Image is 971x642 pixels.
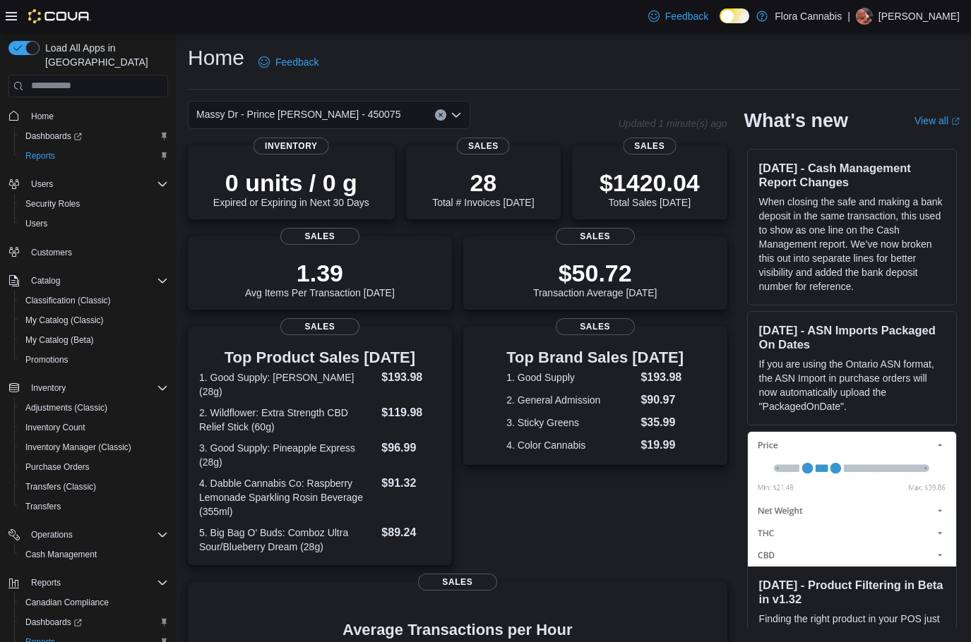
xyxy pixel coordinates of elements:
[25,481,96,492] span: Transfers (Classic)
[14,477,174,497] button: Transfers (Classic)
[20,215,168,232] span: Users
[3,525,174,545] button: Operations
[665,9,708,23] span: Feedback
[25,295,111,306] span: Classification (Classic)
[14,398,174,418] button: Adjustments (Classic)
[14,418,174,437] button: Inventory Count
[25,150,55,162] span: Reports
[20,478,168,495] span: Transfers (Classic)
[280,228,359,245] span: Sales
[25,131,82,142] span: Dashboards
[641,437,684,454] dd: $19.99
[506,370,635,384] dt: 1. Good Supply
[759,323,945,351] h3: [DATE] - ASN Imports Packaged On Dates
[199,476,376,519] dt: 4. Dabble Cannabis Co: Raspberry Lemonade Sparkling Rosin Beverage (355ml)
[280,318,359,335] span: Sales
[25,354,68,365] span: Promotions
[20,546,168,563] span: Cash Management
[25,334,94,346] span: My Catalog (Beta)
[199,406,376,434] dt: 2. Wildflower: Extra Strength CBD Relief Stick (60g)
[25,244,78,261] a: Customers
[432,169,534,197] p: 28
[14,214,174,234] button: Users
[856,8,873,25] div: Claire Godbout
[600,169,700,197] p: $1420.04
[20,419,168,436] span: Inventory Count
[25,315,104,326] span: My Catalog (Classic)
[759,357,945,413] p: If you are using the Ontario ASN format, the ASN Import in purchase orders will now automatically...
[20,332,100,349] a: My Catalog (Beta)
[20,399,113,416] a: Adjustments (Classic)
[31,529,73,540] span: Operations
[14,310,174,330] button: My Catalog (Classic)
[20,332,168,349] span: My Catalog (Beta)
[20,459,95,476] a: Purchase Orders
[3,573,174,593] button: Reports
[253,48,324,76] a: Feedback
[744,109,848,132] h2: What's new
[199,622,716,638] h4: Average Transactions per Hour
[31,382,66,394] span: Inventory
[25,380,71,396] button: Inventory
[20,195,85,212] a: Security Roles
[20,594,114,611] a: Canadian Compliance
[20,594,168,611] span: Canadian Compliance
[381,475,440,492] dd: $91.32
[25,574,168,591] span: Reports
[199,349,441,366] h3: Top Product Sales [DATE]
[641,392,684,408] dd: $90.97
[20,312,168,329] span: My Catalog (Classic)
[213,169,369,208] div: Expired or Expiring in Next 30 Days
[25,272,168,289] span: Catalog
[25,442,131,453] span: Inventory Manager (Classic)
[25,526,78,543] button: Operations
[31,577,61,588] span: Reports
[25,108,59,125] a: Home
[31,178,53,190] span: Users
[506,416,635,430] dt: 3. Sticky Greens
[556,318,635,335] span: Sales
[759,195,945,293] p: When closing the safe and making a bank deposit in the same transaction, this used to show as one...
[3,106,174,126] button: Home
[245,259,395,287] p: 1.39
[14,330,174,350] button: My Catalog (Beta)
[20,351,74,368] a: Promotions
[14,146,174,166] button: Reports
[25,422,85,433] span: Inventory Count
[20,351,168,368] span: Promotions
[506,393,635,407] dt: 2. General Admission
[3,378,174,398] button: Inventory
[20,546,102,563] a: Cash Management
[20,147,168,164] span: Reports
[25,107,168,125] span: Home
[14,194,174,214] button: Security Roles
[618,118,727,129] p: Updated 1 minute(s) ago
[20,399,168,416] span: Adjustments (Classic)
[14,612,174,632] a: Dashboards
[25,176,168,193] span: Users
[20,498,168,515] span: Transfers
[14,497,174,516] button: Transfers
[14,291,174,310] button: Classification (Classic)
[20,459,168,476] span: Purchase Orders
[451,109,462,121] button: Open list of options
[720,8,749,23] input: Dark Mode
[31,247,72,258] span: Customers
[20,419,91,436] a: Inventory Count
[20,439,168,456] span: Inventory Manager (Classic)
[199,526,376,554] dt: 5. Big Bag O' Buds: Comboz Ultra Sour/Blueberry Dream (28g)
[25,501,61,512] span: Transfers
[381,404,440,421] dd: $119.98
[20,312,109,329] a: My Catalog (Classic)
[20,128,168,145] span: Dashboards
[275,55,318,69] span: Feedback
[245,259,395,298] div: Avg Items Per Transaction [DATE]
[506,349,684,366] h3: Top Brand Sales [DATE]
[25,526,168,543] span: Operations
[25,597,109,608] span: Canadian Compliance
[623,138,676,155] span: Sales
[14,457,174,477] button: Purchase Orders
[31,275,60,286] span: Catalog
[533,259,657,287] p: $50.72
[759,578,945,606] h3: [DATE] - Product Filtering in Beta in v1.32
